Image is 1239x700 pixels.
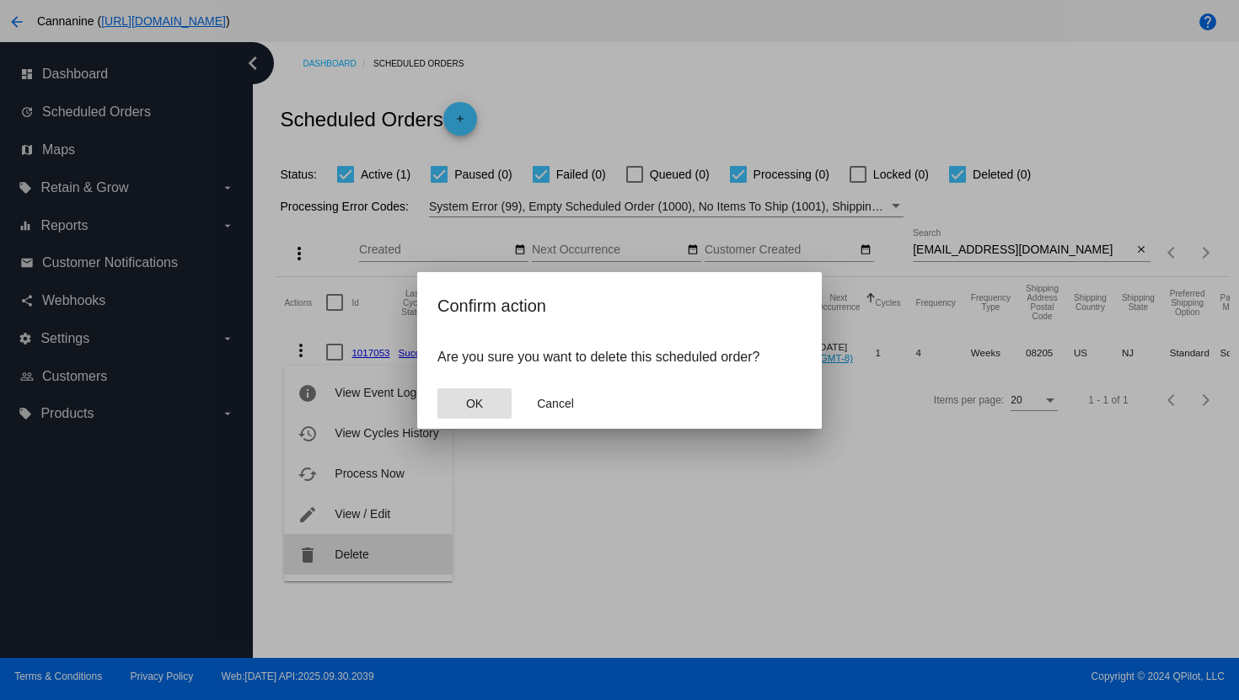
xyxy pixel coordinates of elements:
[466,397,483,410] span: OK
[537,397,574,410] span: Cancel
[437,350,802,365] p: Are you sure you want to delete this scheduled order?
[437,292,802,319] h2: Confirm action
[437,388,512,419] button: Close dialog
[518,388,593,419] button: Close dialog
